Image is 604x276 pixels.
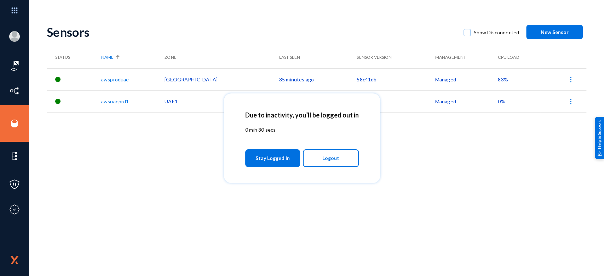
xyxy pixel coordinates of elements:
[245,126,359,133] p: 0 min 30 secs
[322,152,339,164] span: Logout
[245,149,300,167] button: Stay Logged In
[245,111,359,119] h2: Due to inactivity, you’ll be logged out in
[303,149,359,167] button: Logout
[255,152,290,165] span: Stay Logged In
